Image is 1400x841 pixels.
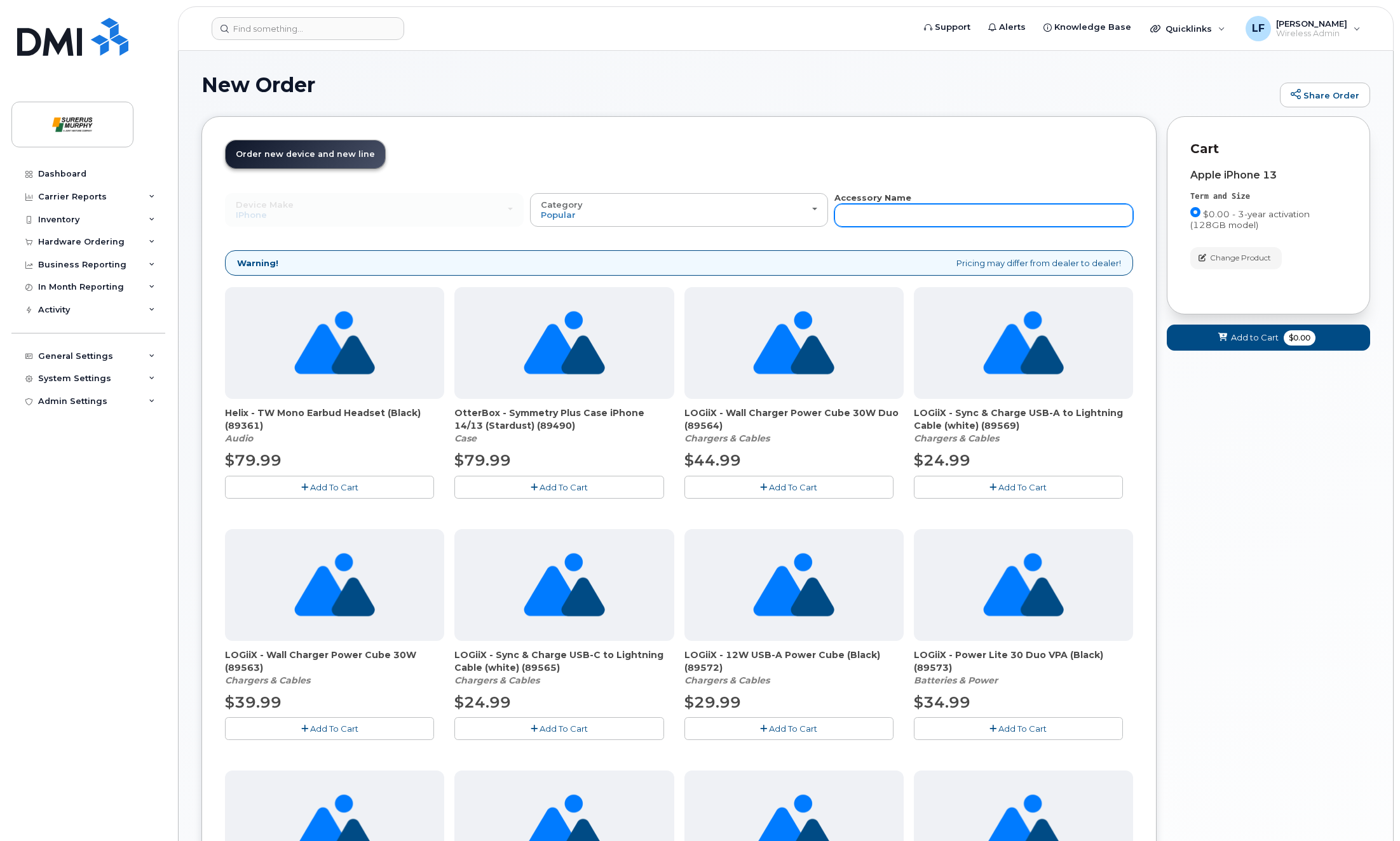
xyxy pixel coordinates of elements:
[914,476,1123,498] button: Add To Cart
[1190,191,1347,202] div: Term and Size
[983,287,1064,399] img: no_image_found-2caef05468ed5679b831cfe6fc140e25e0c280774317ffc20a367ab7fd17291e.png
[914,407,1133,445] div: LOGiiX - Sync & Charge USB-A to Lightning Cable (white) (89569)
[914,649,1133,687] div: LOGiiX - Power Lite 30 Duo VPA (Black) (89573)
[834,192,911,203] strong: Accessory Name
[753,529,834,641] img: no_image_found-2caef05468ed5679b831cfe6fc140e25e0c280774317ffc20a367ab7fd17291e.png
[225,675,310,686] em: Chargers & Cables
[998,723,1047,734] span: Add To Cart
[524,529,604,641] img: no_image_found-2caef05468ed5679b831cfe6fc140e25e0c280774317ffc20a367ab7fd17291e.png
[753,287,834,399] img: no_image_found-2caef05468ed5679b831cfe6fc140e25e0c280774317ffc20a367ab7fd17291e.png
[684,649,904,674] span: LOGiiX - 12W USB-A Power Cube (Black) (89572)
[769,482,817,492] span: Add To Cart
[454,407,674,432] span: OtterBox - Symmetry Plus Case iPhone 14/13 (Stardust) (89490)
[684,675,770,686] em: Chargers & Cables
[454,675,540,686] em: Chargers & Cables
[225,649,444,687] div: LOGiiX - Wall Charger Power Cube 30W (89563)
[684,407,904,432] span: LOGiiX - Wall Charger Power Cube 30W Duo (89564)
[201,74,1274,96] h1: New Order
[225,649,444,674] span: LOGiiX - Wall Charger Power Cube 30W (89563)
[454,433,477,444] em: Case
[454,649,674,687] div: LOGiiX - Sync & Charge USB-C to Lightning Cable (white) (89565)
[914,649,1133,674] span: LOGiiX - Power Lite 30 Duo VPA (Black) (89573)
[914,407,1133,432] span: LOGiiX - Sync & Charge USB-A to Lightning Cable (white) (89569)
[1190,170,1347,181] div: Apple iPhone 13
[1210,252,1271,264] span: Change Product
[914,451,970,469] span: $24.99
[1190,209,1310,230] span: $0.00 - 3-year activation (128GB model)
[541,199,583,210] span: Category
[454,717,663,739] button: Add To Cart
[540,723,588,734] span: Add To Cart
[1190,140,1347,158] p: Cart
[294,287,375,399] img: no_image_found-2caef05468ed5679b831cfe6fc140e25e0c280774317ffc20a367ab7fd17291e.png
[524,287,604,399] img: no_image_found-2caef05468ed5679b831cfe6fc140e25e0c280774317ffc20a367ab7fd17291e.png
[237,257,278,269] strong: Warning!
[1190,207,1200,217] input: $0.00 - 3-year activation (128GB model)
[769,723,817,734] span: Add To Cart
[1284,330,1315,346] span: $0.00
[225,476,434,498] button: Add To Cart
[998,482,1047,492] span: Add To Cart
[225,407,444,445] div: Helix - TW Mono Earbud Headset (Black) (89361)
[225,451,282,469] span: $79.99
[540,482,588,492] span: Add To Cart
[684,407,904,445] div: LOGiiX - Wall Charger Power Cube 30W Duo (89564)
[1167,325,1370,351] button: Add to Cart $0.00
[454,649,674,674] span: LOGiiX - Sync & Charge USB-C to Lightning Cable (white) (89565)
[541,210,576,220] span: Popular
[310,723,358,734] span: Add To Cart
[225,693,282,711] span: $39.99
[1231,332,1279,344] span: Add to Cart
[684,693,741,711] span: $29.99
[914,675,998,686] em: Batteries & Power
[914,693,970,711] span: $34.99
[530,193,829,226] button: Category Popular
[684,649,904,687] div: LOGiiX - 12W USB-A Power Cube (Black) (89572)
[1190,247,1282,269] button: Change Product
[684,433,770,444] em: Chargers & Cables
[914,433,999,444] em: Chargers & Cables
[310,482,358,492] span: Add To Cart
[225,250,1133,276] div: Pricing may differ from dealer to dealer!
[225,433,253,444] em: Audio
[684,717,894,739] button: Add To Cart
[454,451,511,469] span: $79.99
[914,717,1123,739] button: Add To Cart
[225,407,444,432] span: Helix - TW Mono Earbud Headset (Black) (89361)
[684,476,894,498] button: Add To Cart
[454,476,663,498] button: Add To Cart
[684,451,741,469] span: $44.99
[225,717,434,739] button: Add To Cart
[1280,83,1370,108] a: Share Order
[983,529,1064,641] img: no_image_found-2caef05468ed5679b831cfe6fc140e25e0c280774317ffc20a367ab7fd17291e.png
[236,149,375,159] span: Order new device and new line
[454,407,674,445] div: OtterBox - Symmetry Plus Case iPhone 14/13 (Stardust) (89490)
[294,529,375,641] img: no_image_found-2caef05468ed5679b831cfe6fc140e25e0c280774317ffc20a367ab7fd17291e.png
[454,693,511,711] span: $24.99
